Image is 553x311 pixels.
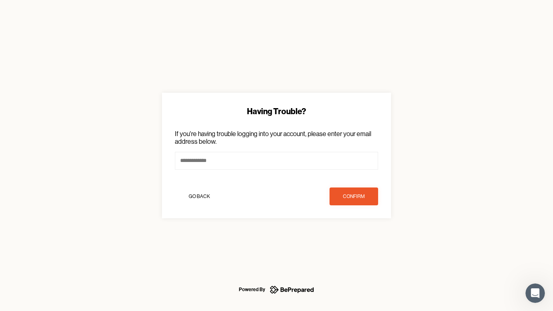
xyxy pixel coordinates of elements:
p: If you're having trouble logging into your account, please enter your email address below. [175,130,378,145]
div: Go Back [189,192,210,200]
div: Powered By [239,285,265,294]
button: Go Back [175,187,223,205]
button: confirm [330,187,378,205]
iframe: Intercom live chat [525,283,545,303]
div: confirm [343,192,365,200]
div: Having Trouble? [175,106,378,117]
